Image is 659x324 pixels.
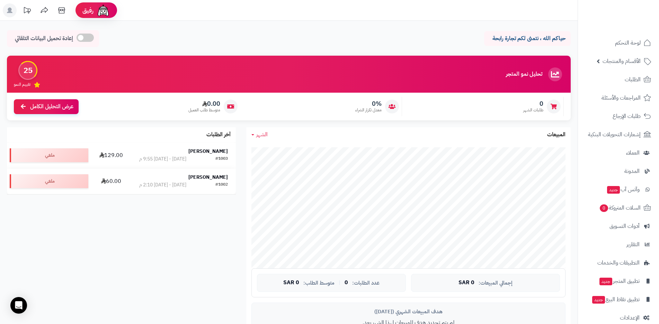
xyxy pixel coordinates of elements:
span: 0 [523,100,543,108]
span: الإعدادات [620,313,640,323]
span: الأقسام والمنتجات [603,56,641,66]
span: جديد [592,296,605,304]
a: السلات المتروكة0 [582,200,655,216]
span: جديد [607,186,620,194]
h3: المبيعات [547,132,566,138]
a: تحديثات المنصة [18,3,36,19]
span: إجمالي المبيعات: [479,280,513,286]
span: عرض التحليل الكامل [30,103,73,111]
p: حياكم الله ، نتمنى لكم تجارة رابحة [489,35,566,43]
div: [DATE] - [DATE] 2:10 م [139,182,186,188]
div: [DATE] - [DATE] 9:55 م [139,156,186,163]
div: #1003 [215,156,228,163]
span: متوسط طلب العميل [188,107,220,113]
div: ملغي [10,174,88,188]
div: ملغي [10,148,88,162]
span: 0 SAR [458,280,474,286]
span: لوحة التحكم [615,38,641,48]
h3: آخر الطلبات [206,132,231,138]
span: 0.00 [188,100,220,108]
a: تطبيق نقاط البيعجديد [582,291,655,308]
span: طلبات الشهر [523,107,543,113]
span: الشهر [256,130,268,139]
span: تطبيق المتجر [599,276,640,286]
span: معدل تكرار الشراء [355,107,382,113]
span: الطلبات [625,75,641,84]
a: المدونة [582,163,655,179]
a: إشعارات التحويلات البنكية [582,126,655,143]
span: | [339,280,340,285]
img: logo-2.png [612,19,652,34]
span: العملاء [626,148,640,158]
a: أدوات التسويق [582,218,655,234]
span: تطبيق نقاط البيع [591,295,640,304]
a: التقارير [582,236,655,253]
td: 129.00 [91,142,131,168]
div: Open Intercom Messenger [10,297,27,314]
span: السلات المتروكة [599,203,641,213]
strong: [PERSON_NAME] [188,148,228,155]
span: طلبات الإرجاع [613,111,641,121]
span: جديد [599,278,612,285]
a: عرض التحليل الكامل [14,99,79,114]
a: وآتس آبجديد [582,181,655,198]
strong: [PERSON_NAME] [188,174,228,181]
span: متوسط الطلب: [303,280,335,286]
span: التطبيقات والخدمات [597,258,640,268]
span: التقارير [626,240,640,249]
a: الطلبات [582,71,655,88]
span: المدونة [624,166,640,176]
span: 0 [345,280,348,286]
td: 60.00 [91,168,131,194]
a: التطبيقات والخدمات [582,254,655,271]
a: تطبيق المتجرجديد [582,273,655,289]
a: المراجعات والأسئلة [582,90,655,106]
span: رفيق [82,6,93,15]
div: هدف المبيعات الشهري ([DATE]) [257,308,560,315]
img: ai-face.png [96,3,110,17]
a: لوحة التحكم [582,35,655,51]
span: تقييم النمو [14,82,30,87]
span: 0 [600,204,608,212]
span: أدوات التسويق [609,221,640,231]
span: 0% [355,100,382,108]
span: إشعارات التحويلات البنكية [588,130,641,139]
span: عدد الطلبات: [352,280,380,286]
a: طلبات الإرجاع [582,108,655,124]
h3: تحليل نمو المتجر [506,71,542,77]
span: المراجعات والأسئلة [602,93,641,103]
span: وآتس آب [606,185,640,194]
a: العملاء [582,145,655,161]
div: #1002 [215,182,228,188]
a: الشهر [251,131,268,139]
span: 0 SAR [283,280,299,286]
span: إعادة تحميل البيانات التلقائي [15,35,73,43]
